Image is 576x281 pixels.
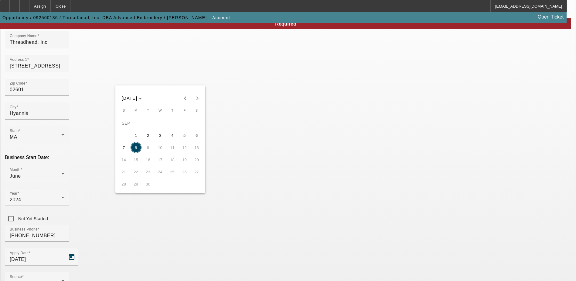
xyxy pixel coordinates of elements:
[154,154,166,166] button: September 17, 2025
[147,109,149,112] span: T
[118,142,129,153] span: 7
[191,142,202,153] span: 13
[118,179,129,189] span: 28
[131,130,141,141] span: 1
[179,130,190,141] span: 5
[179,142,190,153] span: 12
[166,154,179,166] button: September 18, 2025
[154,129,166,141] button: September 3, 2025
[191,166,202,177] span: 27
[118,117,203,129] td: SEP
[135,109,137,112] span: M
[130,178,142,190] button: September 29, 2025
[183,109,186,112] span: F
[118,141,130,154] button: September 7, 2025
[179,166,190,177] span: 26
[118,154,130,166] button: September 14, 2025
[130,166,142,178] button: September 22, 2025
[191,154,202,165] span: 20
[179,154,190,165] span: 19
[154,166,166,178] button: September 24, 2025
[191,166,203,178] button: September 27, 2025
[142,141,154,154] button: September 9, 2025
[166,129,179,141] button: September 4, 2025
[179,92,191,104] button: Previous month
[167,142,178,153] span: 11
[123,109,125,112] span: S
[130,129,142,141] button: September 1, 2025
[122,96,138,101] span: [DATE]
[191,154,203,166] button: September 20, 2025
[131,142,141,153] span: 8
[131,166,141,177] span: 22
[179,129,191,141] button: September 5, 2025
[191,141,203,154] button: September 13, 2025
[167,130,178,141] span: 4
[167,166,178,177] span: 25
[142,154,154,166] button: September 16, 2025
[142,166,154,178] button: September 23, 2025
[154,141,166,154] button: September 10, 2025
[119,93,145,104] button: Choose month and year
[155,154,166,165] span: 17
[166,166,179,178] button: September 25, 2025
[167,154,178,165] span: 18
[118,166,130,178] button: September 21, 2025
[143,166,154,177] span: 23
[130,141,142,154] button: September 8, 2025
[155,142,166,153] span: 10
[118,166,129,177] span: 21
[155,130,166,141] span: 3
[118,178,130,190] button: September 28, 2025
[143,179,154,189] span: 30
[131,154,141,165] span: 15
[143,130,154,141] span: 2
[142,178,154,190] button: September 30, 2025
[179,166,191,178] button: September 26, 2025
[179,154,191,166] button: September 19, 2025
[155,166,166,177] span: 24
[171,109,173,112] span: T
[179,141,191,154] button: September 12, 2025
[191,129,203,141] button: September 6, 2025
[143,142,154,153] span: 9
[196,109,198,112] span: S
[158,109,162,112] span: W
[131,179,141,189] span: 29
[118,154,129,165] span: 14
[143,154,154,165] span: 16
[130,154,142,166] button: September 15, 2025
[166,141,179,154] button: September 11, 2025
[142,129,154,141] button: September 2, 2025
[191,130,202,141] span: 6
